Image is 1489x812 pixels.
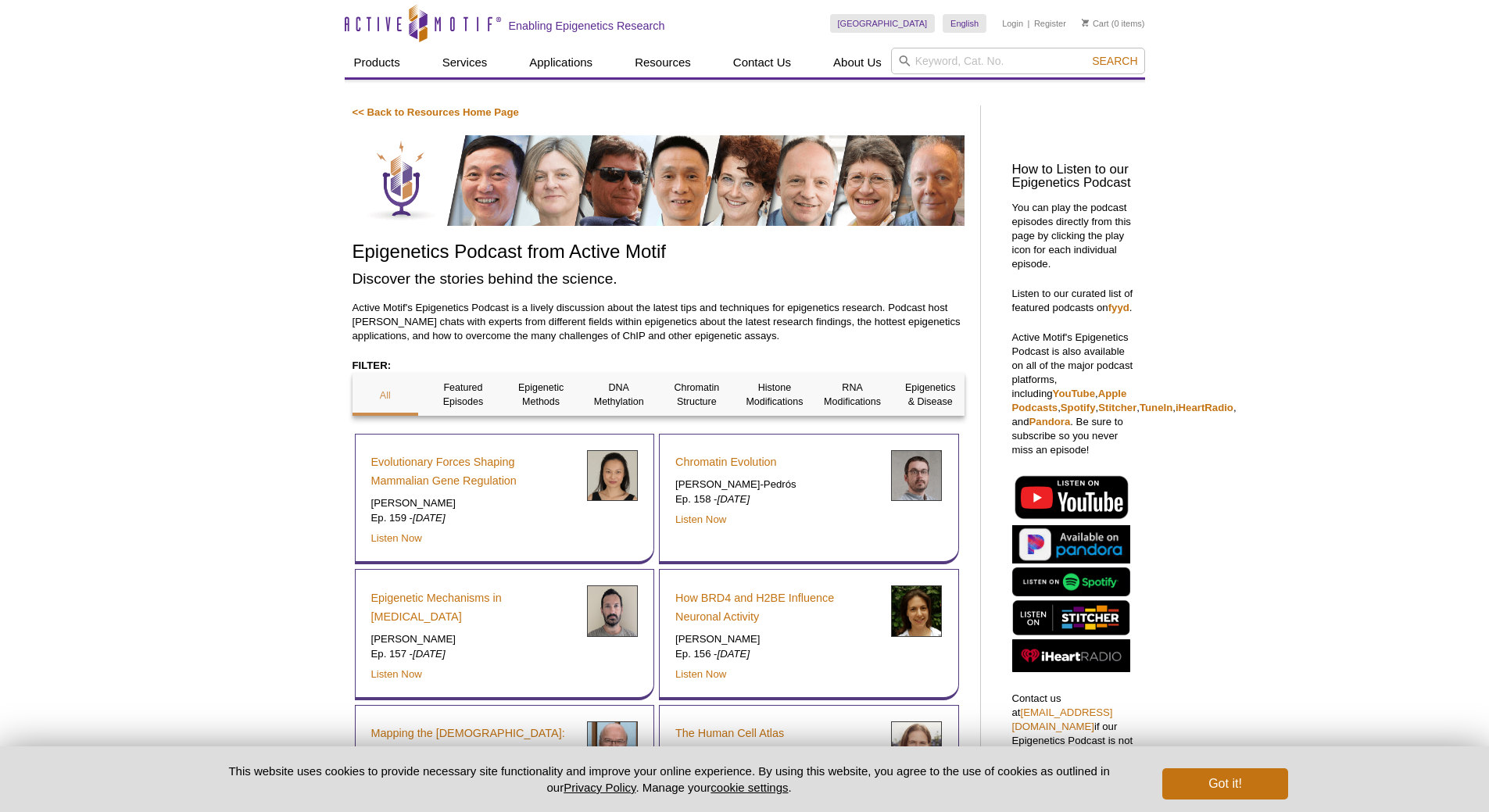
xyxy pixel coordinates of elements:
[897,381,964,409] p: Epigenetics & Disease
[371,632,575,646] p: [PERSON_NAME]
[675,478,879,492] p: [PERSON_NAME]-Pedrós
[1092,55,1137,67] span: Search
[587,721,638,772] img: Joseph Ecker headshot
[1012,388,1127,413] a: Apple Podcasts
[353,135,965,226] img: Discover the stories behind the science.
[625,48,700,77] a: Resources
[353,268,965,289] h2: Discover the stories behind the science.
[371,511,575,525] p: Ep. 159 -
[1061,402,1096,413] a: Spotify
[891,585,942,636] img: Erica Korb headshot
[710,781,788,794] button: cookie settings
[675,513,726,525] a: Listen Now
[353,106,519,118] a: << Back to Resources Home Page
[1162,768,1287,799] button: Got it!
[353,301,965,343] p: Active Motif's Epigenetics Podcast is a lively discussion about the latest tips and techniques fo...
[1012,163,1137,190] h3: How to Listen to our Epigenetics Podcast
[891,450,942,501] img: Arnau Sebe Pedros headshot
[1012,331,1137,457] p: Active Motif's Epigenetics Podcast is also available on all of the major podcast platforms, inclu...
[353,241,965,264] h1: Epigenetics Podcast from Active Motif
[891,48,1145,74] input: Keyword, Cat. No.
[1034,18,1066,29] a: Register
[353,388,419,402] p: All
[742,381,808,409] p: Histone Modifications
[371,532,422,544] a: Listen Now
[1012,201,1137,271] p: You can play the podcast episodes directly from this page by clicking the play icon for each indi...
[1098,402,1136,413] a: Stitcher
[345,48,410,77] a: Products
[675,632,879,646] p: [PERSON_NAME]
[564,781,635,794] a: Privacy Policy
[824,48,891,77] a: About Us
[675,492,879,506] p: Ep. 158 -
[675,647,879,661] p: Ep. 156 -
[891,721,942,772] img: Sarah Teichmann headshot
[371,668,422,680] a: Listen Now
[1002,18,1023,29] a: Login
[433,48,497,77] a: Services
[1012,639,1130,673] img: Listen on iHeartRadio
[353,359,392,371] strong: FILTER:
[1012,600,1130,635] img: Listen on Stitcher
[675,724,784,742] a: The Human Cell Atlas
[585,381,652,409] p: DNA Methylation
[718,493,750,505] em: [DATE]
[508,381,574,409] p: Epigenetic Methods
[371,647,575,661] p: Ep. 157 -
[830,14,936,33] a: [GEOGRAPHIC_DATA]
[371,724,575,761] a: Mapping the [DEMOGRAPHIC_DATA]: FromArabidopsisto the Human Brain
[413,512,446,524] em: [DATE]
[1087,54,1142,68] button: Search
[1012,525,1130,563] img: Listen on Pandora
[1012,706,1113,732] a: [EMAIL_ADDRESS][DOMAIN_NAME]
[587,450,638,501] img: Emily Wong headshot
[675,453,777,471] a: Chromatin Evolution
[371,588,575,626] a: Epigenetic Mechanisms in [MEDICAL_DATA]
[819,381,886,409] p: RNA Modifications
[675,588,879,626] a: How BRD4 and H2BE Influence Neuronal Activity
[430,381,496,409] p: Featured Episodes
[509,19,665,33] h2: Enabling Epigenetics Research
[520,48,602,77] a: Applications
[1053,388,1095,399] a: YouTube
[587,585,638,636] img: Luca Magnani headshot
[1108,302,1129,313] a: fyyd
[413,648,446,660] em: [DATE]
[718,648,750,660] em: [DATE]
[943,14,986,33] a: English
[1082,19,1089,27] img: Your Cart
[1012,473,1130,521] img: Listen on YouTube
[1012,692,1137,776] p: Contact us at if our Epigenetics Podcast is not available on your favorite platform.
[1028,14,1030,33] li: |
[1176,402,1233,413] a: iHeartRadio
[724,48,800,77] a: Contact Us
[1012,567,1130,596] img: Listen on Spotify
[664,381,730,409] p: Chromatin Structure
[1012,287,1137,315] p: Listen to our curated list of featured podcasts on .
[1082,18,1109,29] a: Cart
[675,668,726,680] a: Listen Now
[371,453,575,490] a: Evolutionary Forces Shaping Mammalian Gene Regulation
[202,763,1137,796] p: This website uses cookies to provide necessary site functionality and improve your online experie...
[1029,416,1071,427] a: Pandora
[1140,402,1172,413] a: TuneIn
[1082,14,1145,33] li: (0 items)
[371,496,575,510] p: [PERSON_NAME]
